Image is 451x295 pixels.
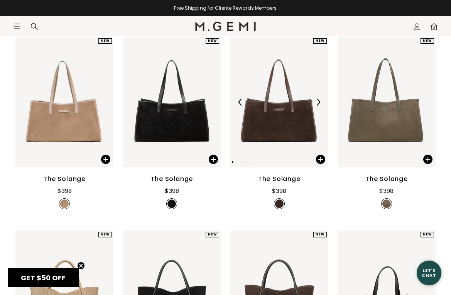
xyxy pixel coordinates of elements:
button: Close teaser [77,262,85,269]
div: The Solange [365,174,408,184]
a: The SolangeNEWThe SolangePrevious ArrowNext ArrowThe Solange$398 [230,37,328,212]
img: v_7402830987323_SWATCH_50x.jpg [382,200,391,208]
div: Let's Chat [417,268,441,278]
div: The Solange [43,174,86,184]
a: The SolangeNEWThe SolangeThe Solange$398 [123,37,221,212]
img: v_7402830889019_SWATCH_50x.jpg [60,200,69,208]
div: NEW [421,232,434,237]
div: $398 [165,186,179,196]
div: NEW [313,232,327,237]
img: Previous Arrow [237,99,244,106]
div: The Solange [150,174,193,184]
div: NEW [206,232,219,237]
button: Open site menu [13,22,21,30]
img: M.Gemi [195,22,256,31]
div: $398 [272,186,286,196]
img: v_7402830921787_SWATCH_50x.jpg [167,200,176,208]
div: The Solange [258,174,301,184]
img: v_7402830954555_SWATCH_50x.jpg [275,200,284,208]
a: The SolangeNEWThe SolangeThe Solange$398 [15,37,113,212]
a: The SolangeNEWThe SolangeThe Solange$398 [338,37,436,212]
div: NEW [98,232,112,237]
span: 0 [430,24,438,32]
div: $398 [379,186,394,196]
span: GET $50 OFF [21,273,66,283]
div: GET $50 OFFClose teaser [8,268,79,287]
img: Next Arrow [315,99,322,106]
div: $398 [57,186,72,196]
